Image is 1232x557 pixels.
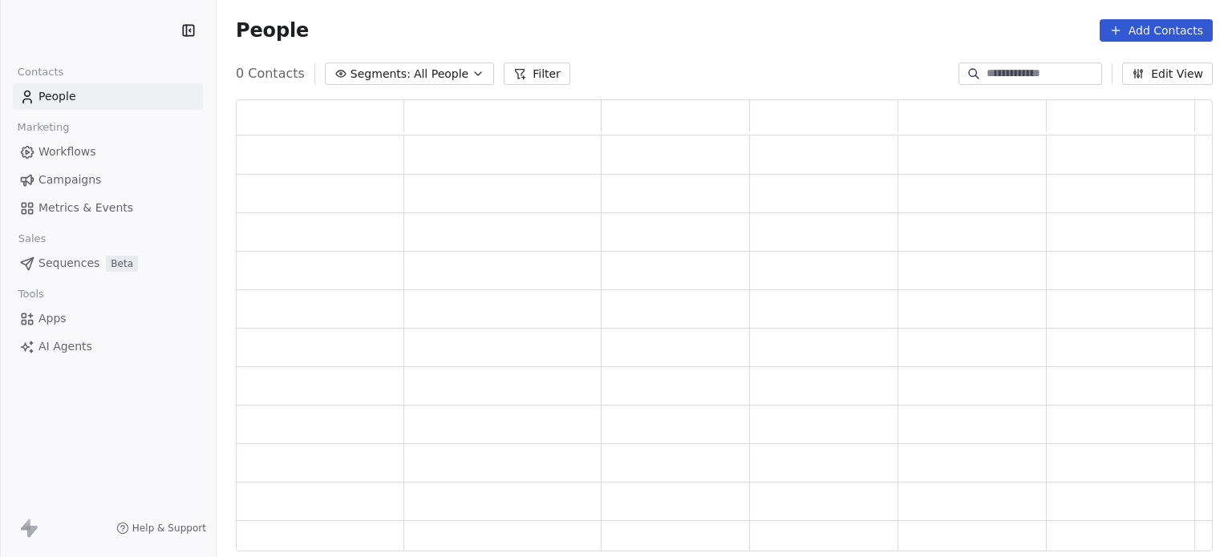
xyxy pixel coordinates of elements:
span: All People [414,66,468,83]
span: Campaigns [38,172,101,188]
span: Contacts [10,60,71,84]
span: 0 Contacts [236,64,305,83]
a: AI Agents [13,333,203,360]
span: Sequences [38,255,99,272]
span: Workflows [38,143,96,160]
a: Campaigns [13,167,203,193]
a: Help & Support [116,522,206,535]
a: Apps [13,305,203,332]
span: AI Agents [38,338,92,355]
a: People [13,83,203,110]
button: Add Contacts [1100,19,1213,42]
span: Sales [11,227,53,251]
span: Tools [11,282,51,306]
button: Edit View [1122,63,1213,85]
span: Beta [106,256,138,272]
span: Segments: [351,66,411,83]
span: People [38,88,76,105]
span: Marketing [10,115,76,139]
a: Metrics & Events [13,195,203,221]
span: Metrics & Events [38,200,133,216]
button: Filter [504,63,570,85]
a: Workflows [13,139,203,165]
a: SequencesBeta [13,250,203,276]
span: Apps [38,310,67,327]
span: People [236,18,309,42]
span: Help & Support [132,522,206,535]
